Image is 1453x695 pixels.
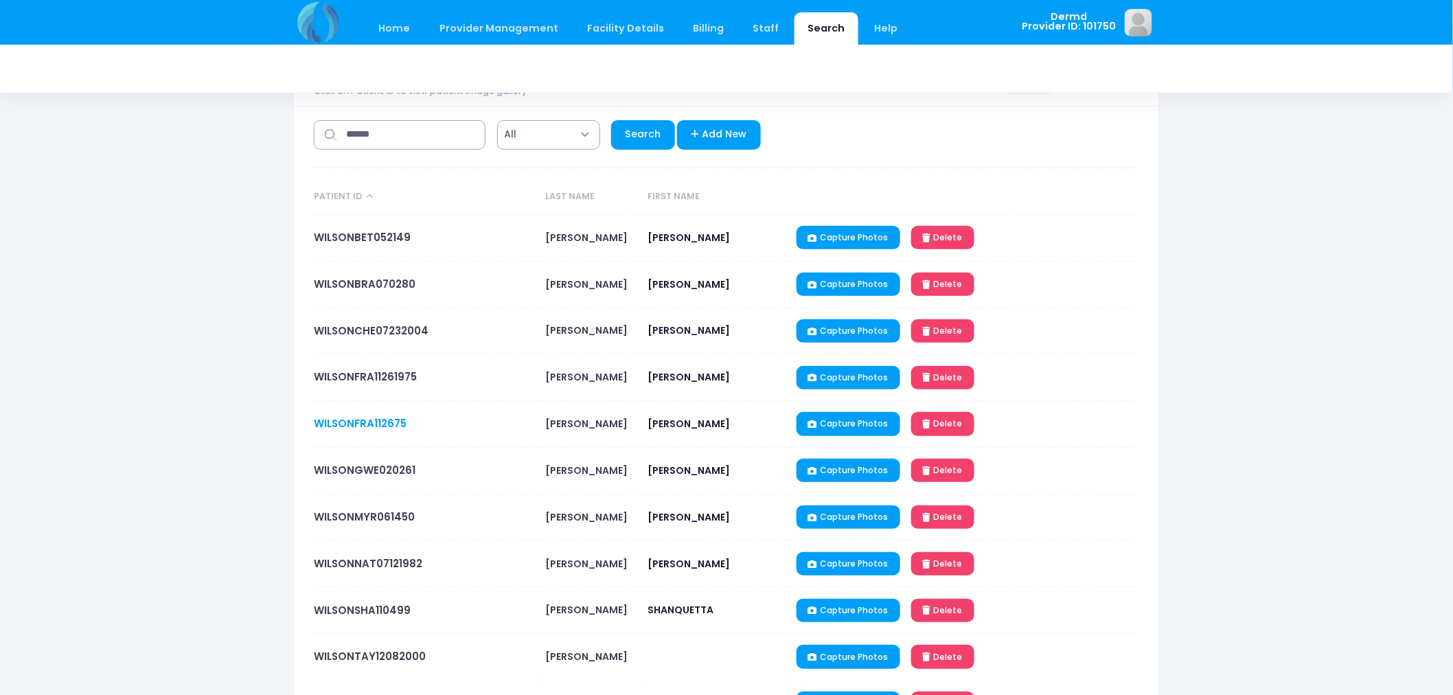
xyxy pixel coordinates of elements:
[797,273,900,296] a: Capture Photos
[546,464,628,477] span: [PERSON_NAME]
[546,603,628,617] span: [PERSON_NAME]
[641,179,790,215] th: First Name: activate to sort column ascending
[911,226,974,249] a: Delete
[426,12,571,45] a: Provider Management
[911,273,974,296] a: Delete
[505,127,517,141] span: All
[648,323,731,337] span: [PERSON_NAME]
[314,649,426,663] a: WILSONTAY12082000
[314,556,422,571] a: WILSONNAT07121982
[365,12,424,45] a: Home
[546,323,628,337] span: [PERSON_NAME]
[797,645,900,668] a: Capture Photos
[648,603,714,617] span: SHANQUETTA
[314,603,411,617] a: WILSONSHA110499
[546,277,628,291] span: [PERSON_NAME]
[539,179,641,215] th: Last Name: activate to sort column ascending
[546,231,628,244] span: [PERSON_NAME]
[648,277,731,291] span: [PERSON_NAME]
[546,650,628,663] span: [PERSON_NAME]
[611,120,675,150] a: Search
[648,231,731,244] span: [PERSON_NAME]
[314,230,411,244] a: WILSONBET052149
[797,599,900,622] a: Capture Photos
[911,412,974,435] a: Delete
[911,552,974,576] a: Delete
[546,417,628,431] span: [PERSON_NAME]
[648,510,731,524] span: [PERSON_NAME]
[911,366,974,389] a: Delete
[648,417,731,431] span: [PERSON_NAME]
[648,464,731,477] span: [PERSON_NAME]
[797,226,900,249] a: Capture Photos
[740,12,792,45] a: Staff
[546,557,628,571] span: [PERSON_NAME]
[314,416,407,431] a: WILSONFRA112675
[546,370,628,384] span: [PERSON_NAME]
[314,179,539,215] th: Patient ID: activate to sort column descending
[677,120,762,150] a: Add New
[911,459,974,482] a: Delete
[1022,12,1116,32] span: Dermd Provider ID: 101750
[314,87,527,97] span: Click on Patient ID to view patient image gallery
[797,552,900,576] a: Capture Photos
[911,645,974,668] a: Delete
[680,12,737,45] a: Billing
[314,323,428,338] a: WILSONCHE07232004
[1125,9,1152,36] img: image
[797,319,900,343] a: Capture Photos
[648,557,731,571] span: [PERSON_NAME]
[861,12,911,45] a: Help
[546,510,628,524] span: [PERSON_NAME]
[911,599,974,622] a: Delete
[648,370,731,384] span: [PERSON_NAME]
[797,412,900,435] a: Capture Photos
[314,277,415,291] a: WILSONBRA070280
[797,459,900,482] a: Capture Photos
[574,12,678,45] a: Facility Details
[911,319,974,343] a: Delete
[797,505,900,529] a: Capture Photos
[911,505,974,529] a: Delete
[794,12,858,45] a: Search
[314,510,415,524] a: WILSONMYR061450
[797,366,900,389] a: Capture Photos
[314,369,417,384] a: WILSONFRA11261975
[314,463,415,477] a: WILSONGWE020261
[497,120,600,150] span: All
